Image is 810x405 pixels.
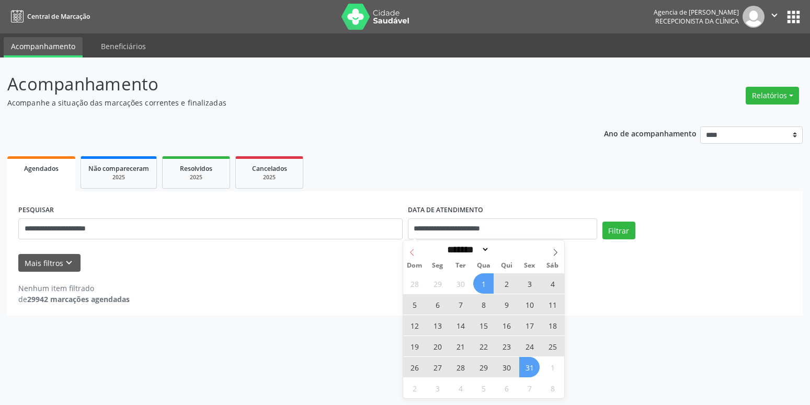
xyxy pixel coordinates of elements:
[542,336,563,356] span: Outubro 25, 2025
[427,273,448,294] span: Setembro 29, 2025
[243,173,295,181] div: 2025
[542,315,563,335] span: Outubro 18, 2025
[541,262,564,269] span: Sáb
[443,244,489,255] select: Month
[604,126,697,140] p: Ano de acompanhamento
[496,294,517,315] span: Outubro 9, 2025
[404,273,425,294] span: Setembro 28, 2025
[765,6,784,28] button: 
[88,164,149,173] span: Não compareceram
[404,294,425,315] span: Outubro 5, 2025
[542,357,563,377] span: Novembro 1, 2025
[519,273,540,294] span: Outubro 3, 2025
[7,71,564,97] p: Acompanhamento
[769,9,780,21] i: 
[63,257,75,269] i: keyboard_arrow_down
[18,294,130,305] div: de
[518,262,541,269] span: Sex
[495,262,518,269] span: Qui
[542,294,563,315] span: Outubro 11, 2025
[404,357,425,377] span: Outubro 26, 2025
[450,378,471,398] span: Novembro 4, 2025
[404,336,425,356] span: Outubro 19, 2025
[519,378,540,398] span: Novembro 7, 2025
[18,254,81,272] button: Mais filtroskeyboard_arrow_down
[496,315,517,335] span: Outubro 16, 2025
[654,8,739,17] div: Agencia de [PERSON_NAME]
[655,17,739,26] span: Recepcionista da clínica
[4,37,83,57] a: Acompanhamento
[473,294,494,315] span: Outubro 8, 2025
[542,378,563,398] span: Novembro 8, 2025
[170,173,222,181] div: 2025
[784,8,803,26] button: apps
[473,315,494,335] span: Outubro 15, 2025
[427,294,448,315] span: Outubro 6, 2025
[88,173,149,181] div: 2025
[496,357,517,377] span: Outubro 30, 2025
[180,164,212,173] span: Resolvidos
[252,164,287,173] span: Cancelados
[519,294,540,315] span: Outubro 10, 2025
[746,87,799,105] button: Relatórios
[542,273,563,294] span: Outubro 4, 2025
[450,315,471,335] span: Outubro 14, 2025
[449,262,472,269] span: Ter
[519,336,540,356] span: Outubro 24, 2025
[404,315,425,335] span: Outubro 12, 2025
[404,378,425,398] span: Novembro 2, 2025
[496,336,517,356] span: Outubro 23, 2025
[7,8,90,25] a: Central de Marcação
[519,357,540,377] span: Outubro 31, 2025
[24,164,59,173] span: Agendados
[496,273,517,294] span: Outubro 2, 2025
[403,262,426,269] span: Dom
[450,357,471,377] span: Outubro 28, 2025
[18,202,54,218] label: PESQUISAR
[7,97,564,108] p: Acompanhe a situação das marcações correntes e finalizadas
[408,202,483,218] label: DATA DE ATENDIMENTO
[473,336,494,356] span: Outubro 22, 2025
[427,315,448,335] span: Outubro 13, 2025
[450,273,471,294] span: Setembro 30, 2025
[489,244,524,255] input: Year
[473,378,494,398] span: Novembro 5, 2025
[472,262,495,269] span: Qua
[27,12,90,21] span: Central de Marcação
[743,6,765,28] img: img
[18,283,130,294] div: Nenhum item filtrado
[519,315,540,335] span: Outubro 17, 2025
[427,357,448,377] span: Outubro 27, 2025
[27,294,130,304] strong: 29942 marcações agendadas
[473,273,494,294] span: Outubro 1, 2025
[426,262,449,269] span: Seg
[427,378,448,398] span: Novembro 3, 2025
[427,336,448,356] span: Outubro 20, 2025
[450,294,471,315] span: Outubro 7, 2025
[94,37,153,55] a: Beneficiários
[496,378,517,398] span: Novembro 6, 2025
[450,336,471,356] span: Outubro 21, 2025
[473,357,494,377] span: Outubro 29, 2025
[602,222,635,239] button: Filtrar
